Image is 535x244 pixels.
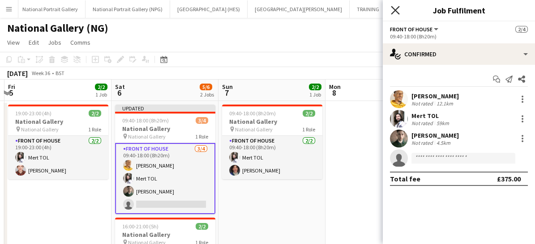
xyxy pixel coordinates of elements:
span: 7 [221,88,233,98]
div: [DATE] [7,69,28,78]
div: Not rated [411,100,435,107]
app-card-role: Front of House2/209:40-18:00 (8h20m)Mert TOL[PERSON_NAME] [222,136,322,179]
div: £375.00 [497,174,521,183]
span: Jobs [48,38,61,46]
div: 09:40-18:00 (8h20m) [390,33,528,40]
div: Mert TOL [411,112,451,120]
h3: National Gallery [115,231,215,239]
span: 16:00-21:00 (5h) [122,223,158,230]
span: 1 Role [195,133,208,140]
span: 5 [7,88,15,98]
app-job-card: 09:40-18:00 (8h20m)2/2National Gallery National Gallery1 RoleFront of House2/209:40-18:00 (8h20m)... [222,105,322,179]
div: Total fee [390,174,420,183]
div: 59km [435,120,451,126]
h1: National Gallery (NG) [7,21,108,35]
span: National Gallery [21,126,59,133]
button: Front of House [390,26,440,33]
span: Front of House [390,26,432,33]
span: Fri [8,83,15,91]
div: [PERSON_NAME] [411,131,459,139]
button: [GEOGRAPHIC_DATA] (HES) [170,0,248,18]
a: Edit [25,37,43,48]
a: Comms [67,37,94,48]
div: 4.5km [435,139,452,146]
button: TRAINING [350,0,387,18]
app-card-role: Front of House2/219:00-23:00 (4h)Mert TOL[PERSON_NAME] [8,136,108,179]
button: National Portrait Gallery [15,0,86,18]
span: Mon [329,83,341,91]
h3: Job Fulfilment [383,4,535,16]
h3: National Gallery [115,125,215,133]
div: Not rated [411,139,435,146]
span: 09:40-18:00 (8h20m) [122,117,169,124]
span: 3/4 [196,117,208,124]
button: [GEOGRAPHIC_DATA][PERSON_NAME] [248,0,350,18]
span: Sat [115,83,125,91]
span: Week 36 [30,70,52,76]
button: National Portrait Gallery (NPG) [86,0,170,18]
div: BST [56,70,64,76]
span: National Gallery [128,133,166,140]
div: Confirmed [383,43,535,65]
a: View [4,37,23,48]
span: 2/2 [196,223,208,230]
a: Jobs [44,37,65,48]
div: Updated [115,105,215,112]
span: View [7,38,20,46]
span: 6 [114,88,125,98]
span: 2/2 [89,110,101,117]
div: 1 Job [309,91,321,98]
div: Not rated [411,120,435,126]
span: 1 Role [302,126,315,133]
span: Comms [70,38,90,46]
span: 2/2 [303,110,315,117]
div: [PERSON_NAME] [411,92,459,100]
app-job-card: Updated09:40-18:00 (8h20m)3/4National Gallery National Gallery1 RoleFront of House3/409:40-18:00 ... [115,105,215,214]
span: 8 [328,88,341,98]
span: 2/2 [309,84,321,90]
span: 09:40-18:00 (8h20m) [229,110,276,117]
app-card-role: Front of House3/409:40-18:00 (8h20m)[PERSON_NAME]Mert TOL[PERSON_NAME] [115,143,215,214]
app-job-card: 19:00-23:00 (4h)2/2National Gallery National Gallery1 RoleFront of House2/219:00-23:00 (4h)Mert T... [8,105,108,179]
h3: National Gallery [222,118,322,126]
span: 2/2 [95,84,107,90]
span: Sun [222,83,233,91]
span: 2/4 [515,26,528,33]
span: Edit [29,38,39,46]
div: 1 Job [95,91,107,98]
span: 1 Role [88,126,101,133]
h3: National Gallery [8,118,108,126]
div: 12.1km [435,100,455,107]
span: 19:00-23:00 (4h) [15,110,51,117]
div: 2 Jobs [200,91,214,98]
span: 5/6 [200,84,212,90]
span: National Gallery [235,126,273,133]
